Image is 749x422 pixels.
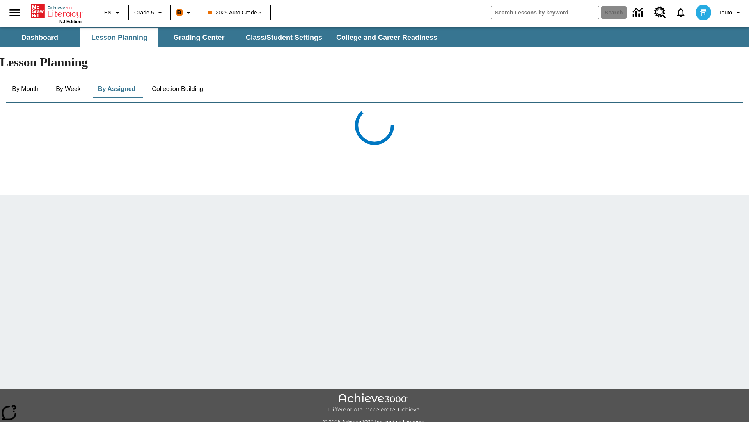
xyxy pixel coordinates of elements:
[1,28,79,47] button: Dashboard
[328,393,421,413] img: Achieve3000 Differentiate Accelerate Achieve
[671,2,691,23] a: Notifications
[208,9,262,17] span: 2025 Auto Grade 5
[134,9,154,17] span: Grade 5
[696,5,711,20] img: avatar image
[177,7,181,17] span: B
[31,4,82,19] a: Home
[650,2,671,23] a: Resource Center, Will open in new tab
[716,5,746,20] button: Profile/Settings
[691,2,716,23] button: Select a new avatar
[31,3,82,24] div: Home
[719,9,732,17] span: Tauto
[146,80,209,98] button: Collection Building
[160,28,238,47] button: Grading Center
[173,5,196,20] button: Boost Class color is orange. Change class color
[240,28,328,47] button: Class/Student Settings
[628,2,650,23] a: Data Center
[49,80,88,98] button: By Week
[131,5,168,20] button: Grade: Grade 5, Select a grade
[80,28,158,47] button: Lesson Planning
[330,28,444,47] button: College and Career Readiness
[104,9,112,17] span: EN
[491,6,599,19] input: search field
[3,1,26,24] button: Open side menu
[59,19,82,24] span: NJ Edition
[6,80,45,98] button: By Month
[101,5,126,20] button: Language: EN, Select a language
[92,80,142,98] button: By Assigned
